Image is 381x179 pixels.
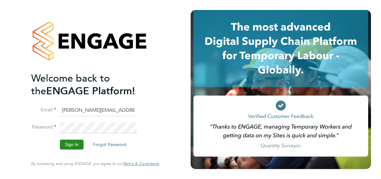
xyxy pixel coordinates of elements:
[88,140,131,150] button: Forgot Password
[31,107,56,113] label: Email
[31,72,153,97] h2: ENGAGE Platform!
[60,105,137,116] input: Enter your work email...
[60,140,84,150] button: Sign In
[31,72,110,97] span: Welcome back to the
[123,162,159,167] a: Terms & Conditions
[31,161,159,167] span: By accessing and using ENGAGE you agree to our
[31,124,56,131] label: Password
